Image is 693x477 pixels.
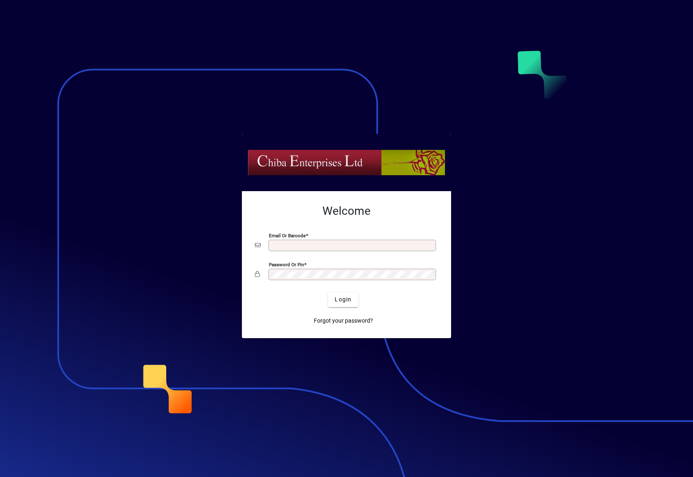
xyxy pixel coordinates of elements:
a: Forgot your password? [311,314,376,328]
h2: Welcome [255,204,438,218]
span: Forgot your password? [314,317,373,325]
button: Login [328,292,358,307]
mat-label: Password or Pin [269,261,304,267]
mat-label: Email or Barcode [269,232,306,238]
span: Login [335,295,351,304]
